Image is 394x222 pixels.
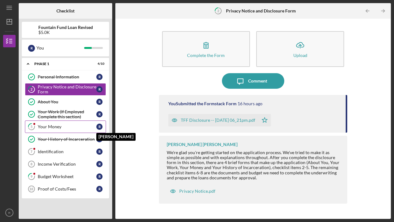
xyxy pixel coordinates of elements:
[25,133,106,145] a: Your History of Incarceration R
[293,53,307,58] div: Upload
[31,175,33,179] tspan: 9
[25,96,106,108] a: About You R
[38,137,96,142] div: Your History of Incarceration
[96,99,103,105] div: R
[248,73,267,89] div: Comment
[226,8,296,13] b: Privacy Notice and Disclosure Form
[96,186,103,192] div: R
[31,150,32,154] tspan: 7
[179,189,215,194] div: Privacy Notice.pdf
[31,87,32,92] tspan: 2
[167,150,341,180] div: We're glad you're getting started on the application process. We've tried to make it as simple as...
[167,185,219,197] button: Privacy Notice.pdf
[96,161,103,167] div: R
[168,101,237,106] div: You Submitted the Formstack Form
[25,158,106,170] a: 8Income Verification R
[96,136,103,142] div: R
[25,71,106,83] a: Personal Information R
[25,83,106,96] a: 2Privacy Notice and Disclosure Form R
[25,170,106,183] a: 9Budget Worksheet R
[38,109,96,119] div: Your Work (If Employed Complete this section)
[167,142,238,147] div: [PERSON_NAME] [PERSON_NAME]
[96,124,103,130] div: R
[29,187,33,191] tspan: 10
[96,86,103,92] div: R
[38,30,93,35] div: $5.0K
[96,111,103,117] div: R
[8,211,11,215] text: R
[31,162,32,166] tspan: 8
[96,74,103,80] div: R
[222,73,284,89] button: Comment
[38,74,96,79] div: Personal Information
[25,145,106,158] a: 7Identification R
[96,149,103,155] div: R
[56,8,74,13] b: Checklist
[25,108,106,120] a: Your Work (If Employed Complete this section) R
[25,120,106,133] a: 5Your Money R[PERSON_NAME]
[38,99,96,104] div: About You
[38,187,96,191] div: Proof of Costs/Fees
[168,114,271,126] button: TFF Disclosure -- [DATE] 06_21pm.pdf
[38,174,96,179] div: Budget Worksheet
[28,45,35,52] div: R
[256,31,344,67] button: Upload
[181,118,255,123] div: TFF Disclosure -- [DATE] 06_21pm.pdf
[38,25,93,30] b: Fountain Fund Loan Revised
[38,84,96,94] div: Privacy Notice and Disclosure Form
[162,31,250,67] button: Complete the Form
[217,9,219,13] tspan: 2
[36,43,84,53] div: You
[96,173,103,180] div: R
[38,124,96,129] div: Your Money
[31,125,32,129] tspan: 5
[34,62,89,66] div: Phase 1
[187,53,225,58] div: Complete the Form
[93,62,104,66] div: 4 / 10
[238,101,262,106] time: 2025-09-02 22:21
[3,206,16,219] button: R
[38,149,96,154] div: Identification
[25,183,106,195] a: 10Proof of Costs/Fees R
[38,162,96,167] div: Income Verification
